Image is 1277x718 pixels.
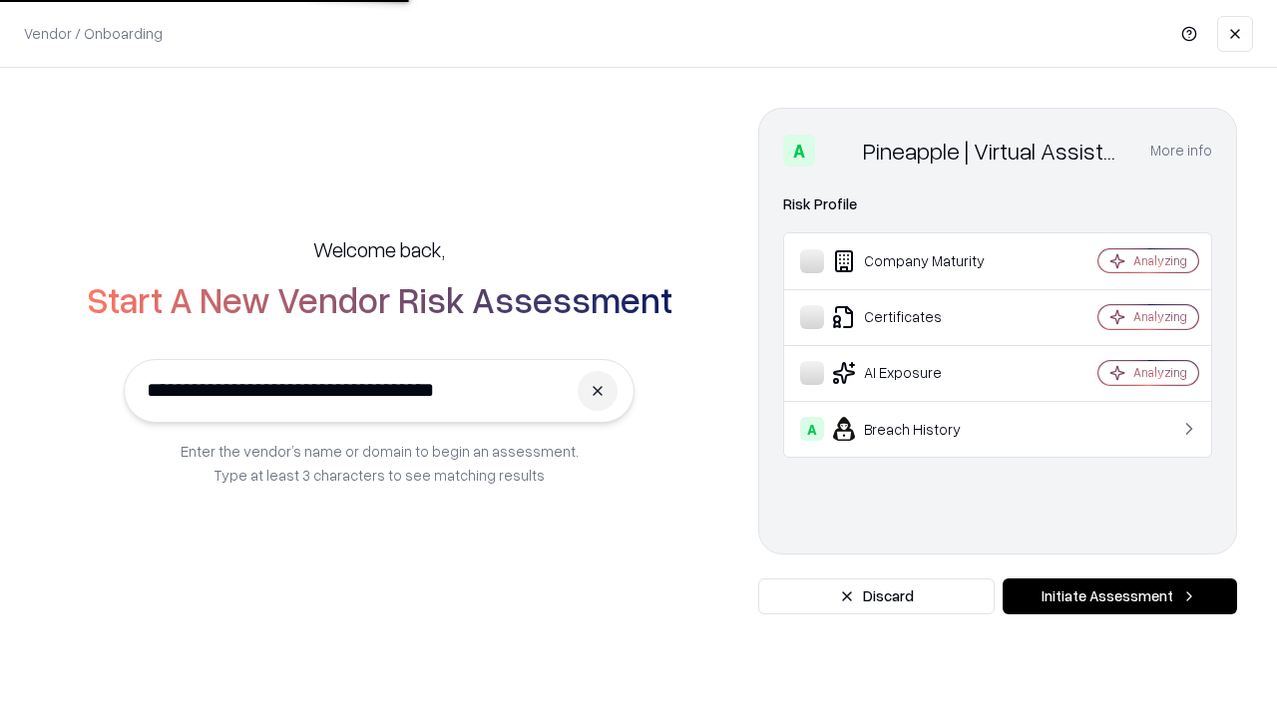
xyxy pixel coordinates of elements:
[87,279,672,319] h2: Start A New Vendor Risk Assessment
[1003,578,1237,614] button: Initiate Assessment
[1133,308,1187,325] div: Analyzing
[800,305,1039,329] div: Certificates
[1150,133,1212,169] button: More info
[783,135,815,167] div: A
[800,417,1039,441] div: Breach History
[800,417,824,441] div: A
[863,135,1126,167] div: Pineapple | Virtual Assistant Agency
[783,192,1212,216] div: Risk Profile
[1133,364,1187,381] div: Analyzing
[758,578,995,614] button: Discard
[313,235,445,263] h5: Welcome back,
[800,249,1039,273] div: Company Maturity
[1133,252,1187,269] div: Analyzing
[24,23,163,44] p: Vendor / Onboarding
[823,135,855,167] img: Pineapple | Virtual Assistant Agency
[800,361,1039,385] div: AI Exposure
[181,439,579,487] p: Enter the vendor’s name or domain to begin an assessment. Type at least 3 characters to see match...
